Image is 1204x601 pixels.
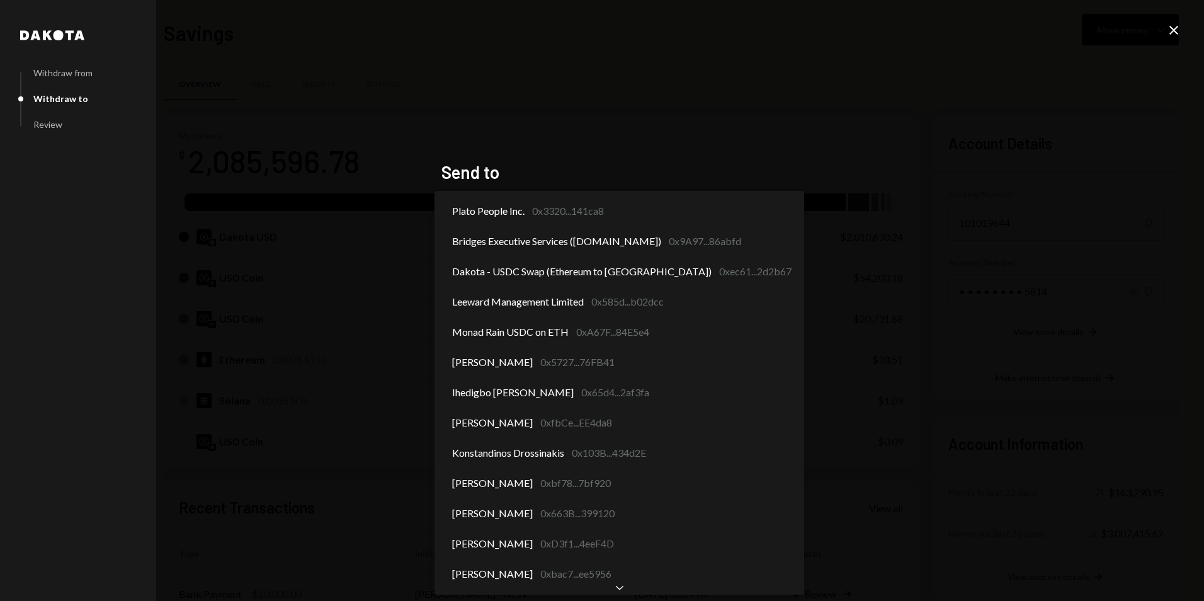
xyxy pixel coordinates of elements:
[452,536,533,551] span: [PERSON_NAME]
[452,415,533,430] span: [PERSON_NAME]
[452,445,564,461] span: Konstandinos Drossinakis
[452,264,712,279] span: Dakota - USDC Swap (Ethereum to [GEOGRAPHIC_DATA])
[540,536,614,551] div: 0xD3f1...4eeF4D
[581,385,649,400] div: 0x65d4...2af3fa
[591,294,664,309] div: 0x585d...b02dcc
[452,294,584,309] span: Leeward Management Limited
[33,93,88,104] div: Withdraw to
[719,264,792,279] div: 0xec61...2d2b67
[33,67,93,78] div: Withdraw from
[669,234,741,249] div: 0x9A97...86abfd
[540,415,612,430] div: 0xfbCe...EE4da8
[452,234,661,249] span: Bridges Executive Services ([DOMAIN_NAME])
[452,566,533,581] span: [PERSON_NAME]
[452,203,525,219] span: Plato People Inc.
[452,324,569,340] span: Monad Rain USDC on ETH
[452,476,533,491] span: [PERSON_NAME]
[452,506,533,521] span: [PERSON_NAME]
[532,203,604,219] div: 0x3320...141ca8
[572,445,646,461] div: 0x103B...434d2E
[540,566,611,581] div: 0xbac7...ee5956
[540,506,615,521] div: 0x663B...399120
[33,119,62,130] div: Review
[452,385,574,400] span: Ihedigbo [PERSON_NAME]
[576,324,649,340] div: 0xA67F...84E5e4
[540,476,611,491] div: 0xbf78...7bf920
[452,355,533,370] span: [PERSON_NAME]
[441,160,763,185] h2: Send to
[540,355,615,370] div: 0x5727...76FB41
